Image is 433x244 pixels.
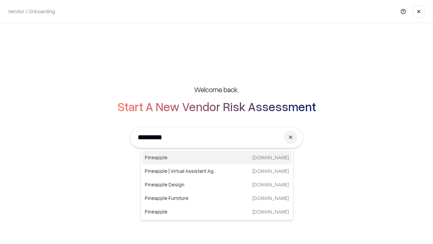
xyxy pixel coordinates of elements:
p: Pineapple [145,154,217,161]
h2: Start A New Vendor Risk Assessment [117,100,316,113]
p: [DOMAIN_NAME] [252,195,289,202]
p: [DOMAIN_NAME] [252,167,289,175]
p: Pineapple Furniture [145,195,217,202]
p: [DOMAIN_NAME] [252,154,289,161]
p: Vendor / Onboarding [8,8,55,15]
p: [DOMAIN_NAME] [252,208,289,215]
p: Pineapple | Virtual Assistant Agency [145,167,217,175]
h5: Welcome back, [194,85,239,94]
p: Pineapple [145,208,217,215]
div: Suggestions [140,149,293,220]
p: Pineapple Design [145,181,217,188]
p: [DOMAIN_NAME] [252,181,289,188]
